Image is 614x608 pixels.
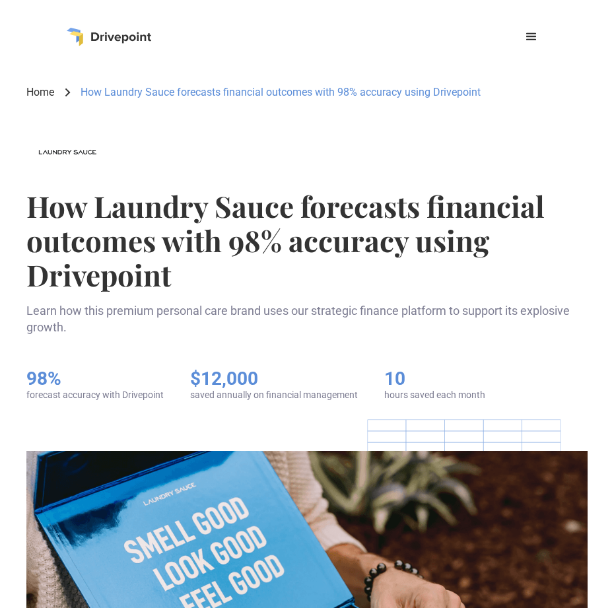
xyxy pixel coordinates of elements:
a: Home [26,85,54,100]
div: forecast accuracy with Drivepoint [26,389,164,401]
div: saved annually on financial management [190,389,358,401]
h1: How Laundry Sauce forecasts financial outcomes with 98% accuracy using Drivepoint [26,189,588,292]
a: home [67,28,151,46]
div: hours saved each month [384,389,485,401]
h5: 10 [384,368,485,390]
p: Learn how this premium personal care brand uses our strategic finance platform to support its exp... [26,302,588,335]
h5: $12,000 [190,368,358,390]
div: menu [516,21,547,53]
h5: 98% [26,368,164,390]
div: How Laundry Sauce forecasts financial outcomes with 98% accuracy using Drivepoint [81,85,481,100]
